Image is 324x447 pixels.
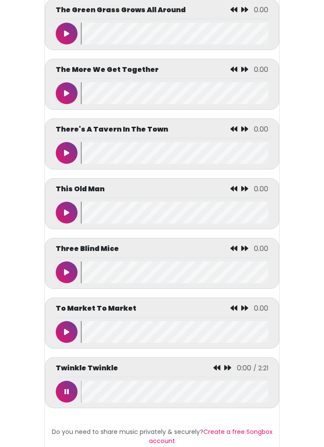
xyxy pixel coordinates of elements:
[56,363,118,373] p: Twinkle Twinkle
[237,363,251,373] span: 0:00
[253,364,268,372] span: / 2:21
[56,64,159,75] p: The More We Get Together
[254,64,268,74] span: 0.00
[56,5,186,15] p: The Green Grass Grows All Around
[56,184,105,194] p: This Old Man
[56,244,119,254] p: Three Blind Mice
[254,124,268,134] span: 0.00
[254,184,268,194] span: 0.00
[254,303,268,313] span: 0.00
[254,5,268,15] span: 0.00
[254,244,268,254] span: 0.00
[149,427,273,445] a: Create a free Songbox account
[56,303,136,314] p: To Market To Market
[50,427,274,446] p: Do you need to share music privately & securely?
[56,124,168,135] p: There's A Tavern In The Town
